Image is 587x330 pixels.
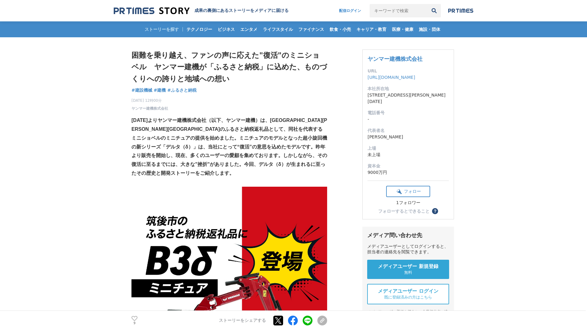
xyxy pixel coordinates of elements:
strong: [DATE]よりヤンマー建機株式会社（以下、ヤンマー建機）は、[GEOGRAPHIC_DATA][PERSON_NAME][GEOGRAPHIC_DATA]のふるさと納税返礼品として、同社を代表... [131,118,327,176]
dt: 電話番号 [367,110,449,116]
button: フォロー [386,186,430,197]
button: 検索 [427,4,441,17]
img: 成果の裏側にあるストーリーをメディアに届ける [114,7,190,15]
span: メディアユーザー ログイン [378,288,438,295]
span: 飲食・小売 [327,27,353,32]
span: ファイナンス [296,27,327,32]
a: テクノロジー [184,21,215,37]
span: #ふるさと納税 [167,87,197,93]
span: テクノロジー [184,27,215,32]
span: [DATE] 12時00分 [131,98,168,103]
a: #ふるさと納税 [167,87,197,94]
span: 医療・健康 [389,27,416,32]
a: ヤンマー建機株式会社 [367,56,423,62]
span: ビジネス [215,27,237,32]
dt: 本社所在地 [367,86,449,92]
h1: 困難を乗り越え、ファンの声に応えた"復活"のミニショベル ヤンマー建機が「ふるさと納税」に込めた、ものづくりへの誇りと地域への想い [131,50,327,85]
a: エンタメ [238,21,260,37]
span: メディアユーザー 新規登録 [378,263,438,270]
span: キャリア・教育 [354,27,389,32]
div: フォローするとできること [378,209,430,213]
span: ？ [433,209,437,213]
a: 医療・健康 [389,21,416,37]
span: 無料 [404,270,412,275]
p: ストーリーをシェアする [219,318,266,323]
dd: [STREET_ADDRESS][PERSON_NAME][DATE] [367,92,449,105]
a: ビジネス [215,21,237,37]
a: #建機 [154,87,166,94]
div: メディアユーザーとしてログインすると、担当者の連絡先を閲覧できます。 [367,244,449,255]
a: #建設機械 [131,87,152,94]
a: 配信ログイン [333,4,367,17]
span: 施設・団体 [416,27,443,32]
dt: URL [367,68,449,74]
dt: 上場 [367,145,449,152]
h2: 成果の裏側にあるストーリーをメディアに届ける [194,8,289,13]
div: メディア問い合わせ先 [367,232,449,239]
dd: 未上場 [367,152,449,158]
a: ファイナンス [296,21,327,37]
span: #建機 [154,87,166,93]
a: ライフスタイル [260,21,295,37]
span: ライフスタイル [260,27,295,32]
a: キャリア・教育 [354,21,389,37]
img: prtimes [448,8,473,13]
div: 1フォロワー [386,200,430,206]
dt: 代表者名 [367,127,449,134]
dt: 資本金 [367,163,449,169]
span: #建設機械 [131,87,152,93]
p: 9 [131,322,138,325]
a: [URL][DOMAIN_NAME] [367,75,415,80]
a: 施設・団体 [416,21,443,37]
a: メディアユーザー 新規登録 無料 [367,260,449,279]
a: 成果の裏側にあるストーリーをメディアに届ける 成果の裏側にあるストーリーをメディアに届ける [114,7,289,15]
dd: 9000万円 [367,169,449,176]
dd: [PERSON_NAME] [367,134,449,140]
button: ？ [432,208,438,214]
a: メディアユーザー ログイン 既に登録済みの方はこちら [367,284,449,304]
a: 飲食・小売 [327,21,353,37]
span: 既に登録済みの方はこちら [384,295,432,300]
input: キーワードで検索 [370,4,427,17]
dd: - [367,116,449,123]
span: エンタメ [238,27,260,32]
a: ヤンマー建機株式会社 [131,106,168,111]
